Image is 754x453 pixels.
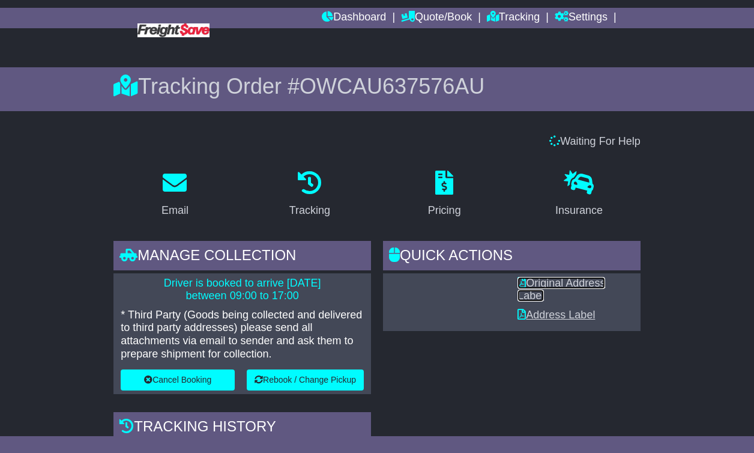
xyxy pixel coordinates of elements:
[383,241,641,273] div: Quick Actions
[154,166,196,223] a: Email
[161,202,188,219] div: Email
[547,166,611,223] a: Insurance
[113,412,371,445] div: Tracking history
[401,8,472,28] a: Quote/Book
[121,369,235,391] button: Cancel Booking
[247,369,364,391] button: Rebook / Change Pickup
[121,309,364,360] p: * Third Party (Goods being collected and delivered to third party addresses) please send all atta...
[420,166,469,223] a: Pricing
[282,166,338,223] a: Tracking
[555,8,608,28] a: Settings
[121,277,364,303] p: Driver is booked to arrive [DATE] between 09:00 to 17:00
[113,73,640,99] div: Tracking Order #
[322,8,386,28] a: Dashboard
[517,309,595,321] a: Address Label
[113,241,371,273] div: Manage collection
[555,202,603,219] div: Insurance
[487,8,540,28] a: Tracking
[289,202,330,219] div: Tracking
[300,74,484,99] span: OWCAU637576AU
[428,202,461,219] div: Pricing
[107,135,646,148] div: Waiting For Help
[137,23,210,37] img: Freight Save
[517,277,605,302] a: Original Address Label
